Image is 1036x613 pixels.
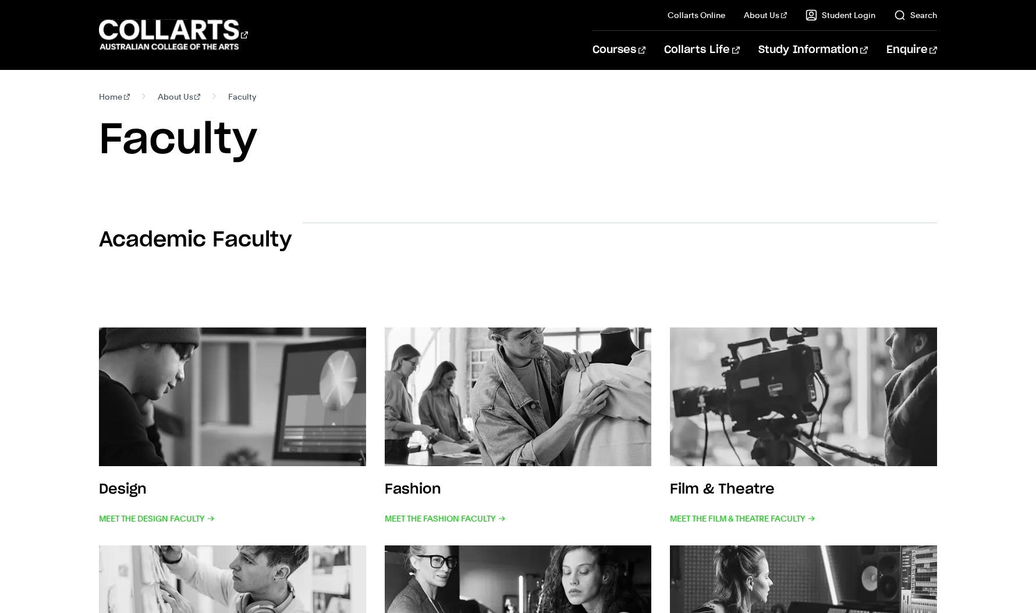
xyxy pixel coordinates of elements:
a: Collarts Life [664,31,739,69]
span: Meet the Film & Theatre Faculty [670,510,815,527]
a: Student Login [806,9,875,21]
a: Study Information [758,31,868,69]
span: Meet the Design Faculty [99,510,215,527]
h2: Academic Faculty [99,227,292,253]
a: Collarts Online [668,9,725,21]
span: Faculty [228,89,256,105]
div: Go to homepage [99,18,248,51]
a: Film & Theatre Meet the Film & Theatre Faculty [670,327,937,527]
a: Search [894,9,937,21]
a: Courses [592,31,645,69]
h3: Fashion [385,482,441,496]
a: Enquire [886,31,937,69]
a: About Us [744,9,787,21]
h1: Faculty [99,114,937,167]
a: Home [99,89,130,105]
span: Meet the Fashion Faculty [385,510,506,527]
a: Fashion Meet the Fashion Faculty [385,327,652,527]
a: Design Meet the Design Faculty [99,327,366,527]
h3: Film & Theatre [670,482,775,496]
h3: Design [99,482,147,496]
a: About Us [158,89,201,105]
